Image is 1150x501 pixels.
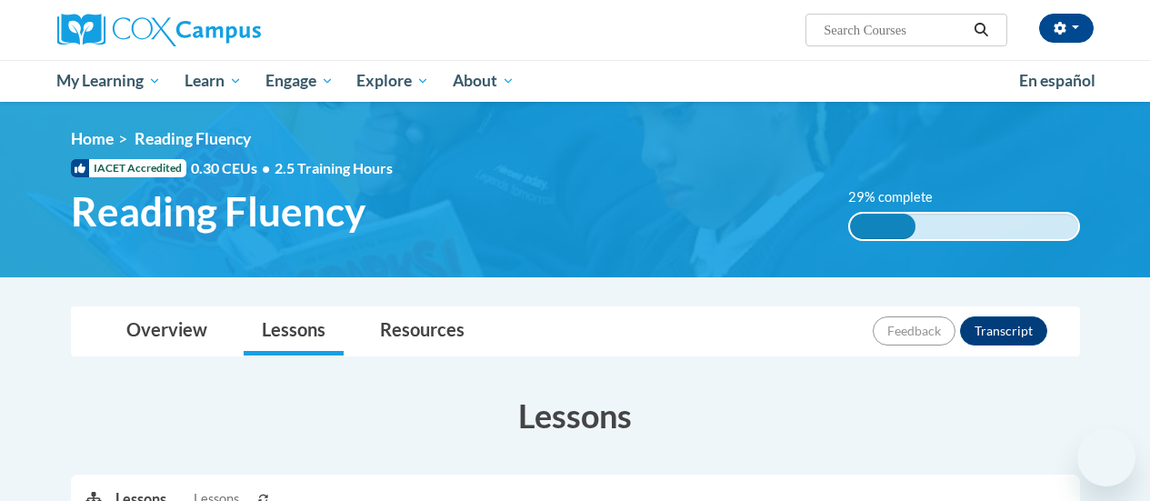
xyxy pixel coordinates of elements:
[254,60,345,102] a: Engage
[873,316,955,346] button: Feedback
[191,158,275,178] span: 0.30 CEUs
[44,60,1107,102] div: Main menu
[362,307,483,356] a: Resources
[265,70,334,92] span: Engage
[345,60,441,102] a: Explore
[71,393,1080,438] h3: Lessons
[56,70,161,92] span: My Learning
[57,14,385,46] a: Cox Campus
[356,70,429,92] span: Explore
[108,307,225,356] a: Overview
[967,19,995,41] button: Search
[173,60,254,102] a: Learn
[57,14,261,46] img: Cox Campus
[45,60,174,102] a: My Learning
[453,70,515,92] span: About
[1007,62,1107,100] a: En español
[135,129,251,148] span: Reading Fluency
[850,214,916,239] div: 29% complete
[441,60,526,102] a: About
[71,187,365,235] span: Reading Fluency
[960,316,1047,346] button: Transcript
[1077,428,1135,486] iframe: Button to launch messaging window
[71,129,114,148] a: Home
[244,307,344,356] a: Lessons
[71,159,186,177] span: IACET Accredited
[848,187,953,207] label: 29% complete
[275,159,393,176] span: 2.5 Training Hours
[262,159,270,176] span: •
[822,19,967,41] input: Search Courses
[185,70,242,92] span: Learn
[1019,71,1095,90] span: En español
[1039,14,1094,43] button: Account Settings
